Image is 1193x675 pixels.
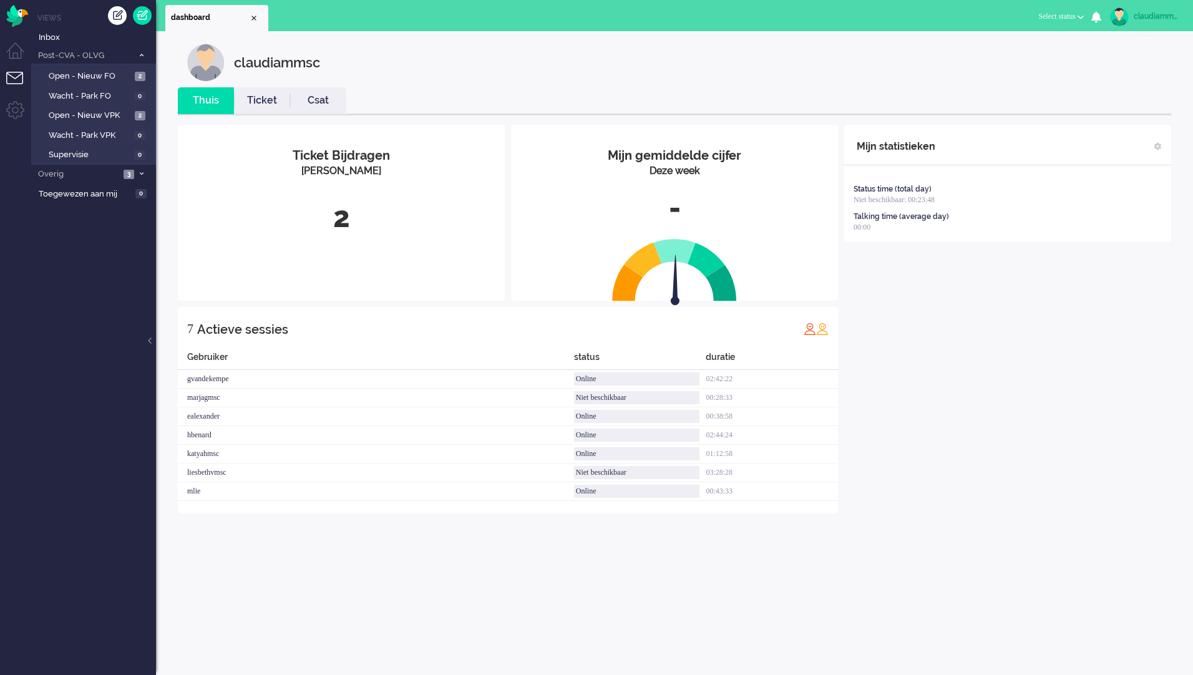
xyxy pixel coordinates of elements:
[1031,4,1091,31] li: Select status
[135,111,145,120] span: 2
[520,164,829,178] div: Deze week
[135,189,147,198] span: 0
[36,69,155,82] a: Open - Nieuw FO 2
[290,94,346,108] a: Csat
[706,389,838,407] div: 00:28:33
[6,8,28,17] a: Omnidesk
[165,5,268,31] li: Dashboard
[134,92,145,101] span: 0
[39,32,156,44] span: Inbox
[49,110,132,122] span: Open - Nieuw VPK
[187,164,495,178] div: [PERSON_NAME]
[134,131,145,140] span: 0
[178,464,574,482] div: liesbethvmsc
[706,445,838,464] div: 01:12:58
[574,391,700,404] div: Niet beschikbaar
[234,44,320,81] div: claudiammsc
[187,44,225,81] img: customer.svg
[574,351,706,370] div: status
[178,389,574,407] div: marjagmsc
[854,184,932,195] div: Status time (total day)
[612,238,737,301] img: semi_circle.svg
[36,50,133,62] span: Post-CVA - OLVG
[706,464,838,482] div: 03:28:28
[187,316,193,341] div: 7
[133,6,152,25] a: Quick Ticket
[1031,7,1091,26] button: Select status
[178,426,574,445] div: hbenard
[49,90,131,102] span: Wacht - Park FO
[1134,10,1181,22] div: claudiammsc
[178,87,234,114] li: Thuis
[706,426,838,445] div: 02:44:24
[178,482,574,501] div: mlie
[574,485,700,498] div: Online
[854,223,870,231] span: 00:00
[178,445,574,464] div: katyahmsc
[706,407,838,426] div: 00:38:58
[108,6,127,25] div: Creëer ticket
[36,168,120,180] span: Overig
[36,128,155,142] a: Wacht - Park VPK 0
[574,429,700,442] div: Online
[234,94,290,108] a: Ticket
[6,5,28,27] img: flow_omnibird.svg
[6,42,34,70] li: Dashboard menu
[1038,12,1076,21] span: Select status
[249,13,259,23] div: Close tab
[36,147,155,161] a: Supervisie 0
[178,94,234,108] a: Thuis
[6,72,34,100] li: Tickets menu
[6,101,34,129] li: Admin menu
[49,130,131,142] span: Wacht - Park VPK
[648,255,702,308] img: arrow.svg
[520,188,829,229] div: -
[187,147,495,165] div: Ticket Bijdragen
[574,372,700,386] div: Online
[178,370,574,389] div: gvandekempe
[290,87,346,114] li: Csat
[706,351,838,370] div: duratie
[804,323,816,335] img: profile_red.svg
[49,149,131,161] span: Supervisie
[197,317,288,342] div: Actieve sessies
[171,12,249,23] span: dashboard
[135,72,145,81] span: 2
[36,108,155,122] a: Open - Nieuw VPK 2
[36,187,156,200] a: Toegewezen aan mij 0
[234,87,290,114] li: Ticket
[706,482,838,501] div: 00:43:33
[124,170,134,179] span: 3
[39,188,132,200] span: Toegewezen aan mij
[178,351,574,370] div: Gebruiker
[574,466,700,479] div: Niet beschikbaar
[187,197,495,238] div: 2
[36,30,156,44] a: Inbox
[36,89,155,102] a: Wacht - Park FO 0
[1108,7,1181,26] a: claudiammsc
[178,407,574,426] div: ealexander
[49,70,132,82] span: Open - Nieuw FO
[854,211,949,222] div: Talking time (average day)
[520,147,829,165] div: Mijn gemiddelde cijfer
[816,323,829,335] img: profile_orange.svg
[854,195,935,204] span: Niet beschikbaar: 00:23:48
[574,410,700,423] div: Online
[37,12,156,23] li: Views
[134,150,145,160] span: 0
[1110,7,1129,26] img: avatar
[857,134,935,159] div: Mijn statistieken
[574,447,700,460] div: Online
[706,370,838,389] div: 02:42:22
